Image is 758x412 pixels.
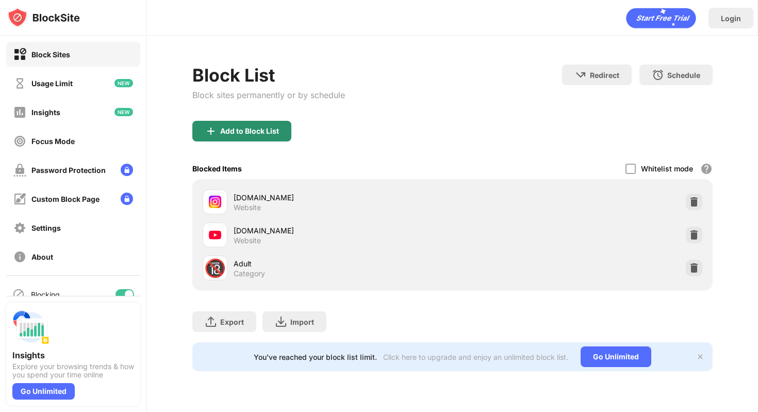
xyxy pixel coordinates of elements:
div: Adult [234,258,452,269]
div: Category [234,269,265,278]
div: Custom Block Page [31,195,100,203]
div: Block List [192,65,345,86]
img: favicons [209,229,221,241]
img: time-usage-off.svg [13,77,26,90]
div: Login [721,14,741,23]
div: Click here to upgrade and enjoy an unlimited block list. [383,353,568,361]
div: Import [290,318,314,326]
div: Explore your browsing trends & how you spend your time online [12,362,134,379]
div: Website [234,203,261,212]
img: new-icon.svg [114,79,133,87]
img: insights-off.svg [13,106,26,119]
img: settings-off.svg [13,221,26,234]
div: [DOMAIN_NAME] [234,225,452,236]
img: password-protection-off.svg [13,164,26,177]
img: lock-menu.svg [121,164,133,176]
div: Settings [31,224,61,232]
div: Website [234,236,261,245]
div: Block sites permanently or by schedule [192,90,345,100]
div: Go Unlimited [581,346,651,367]
img: favicons [209,196,221,208]
div: Focus Mode [31,137,75,146]
div: 🔞 [204,258,226,279]
img: customize-block-page-off.svg [13,193,26,205]
img: about-off.svg [13,250,26,263]
img: logo-blocksite.svg [7,7,80,28]
div: Insights [31,108,60,117]
div: Password Protection [31,166,106,175]
div: Block Sites [31,50,70,59]
img: new-icon.svg [114,108,133,116]
div: Usage Limit [31,79,73,88]
div: [DOMAIN_NAME] [234,192,452,203]
div: Blocked Items [192,164,242,173]
div: You’ve reached your block list limit. [254,353,377,361]
div: Go Unlimited [12,383,75,400]
div: Add to Block List [220,127,279,135]
div: About [31,252,53,261]
img: focus-off.svg [13,135,26,148]
img: blocking-icon.svg [12,288,25,300]
div: Whitelist mode [641,164,693,173]
img: lock-menu.svg [121,193,133,205]
div: Schedule [667,71,700,80]
div: Export [220,318,244,326]
div: Insights [12,350,134,360]
div: Redirect [590,71,619,80]
div: Blocking [31,290,60,299]
img: block-on.svg [13,48,26,61]
img: x-button.svg [696,353,704,361]
div: animation [626,8,696,28]
img: push-insights.svg [12,309,50,346]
